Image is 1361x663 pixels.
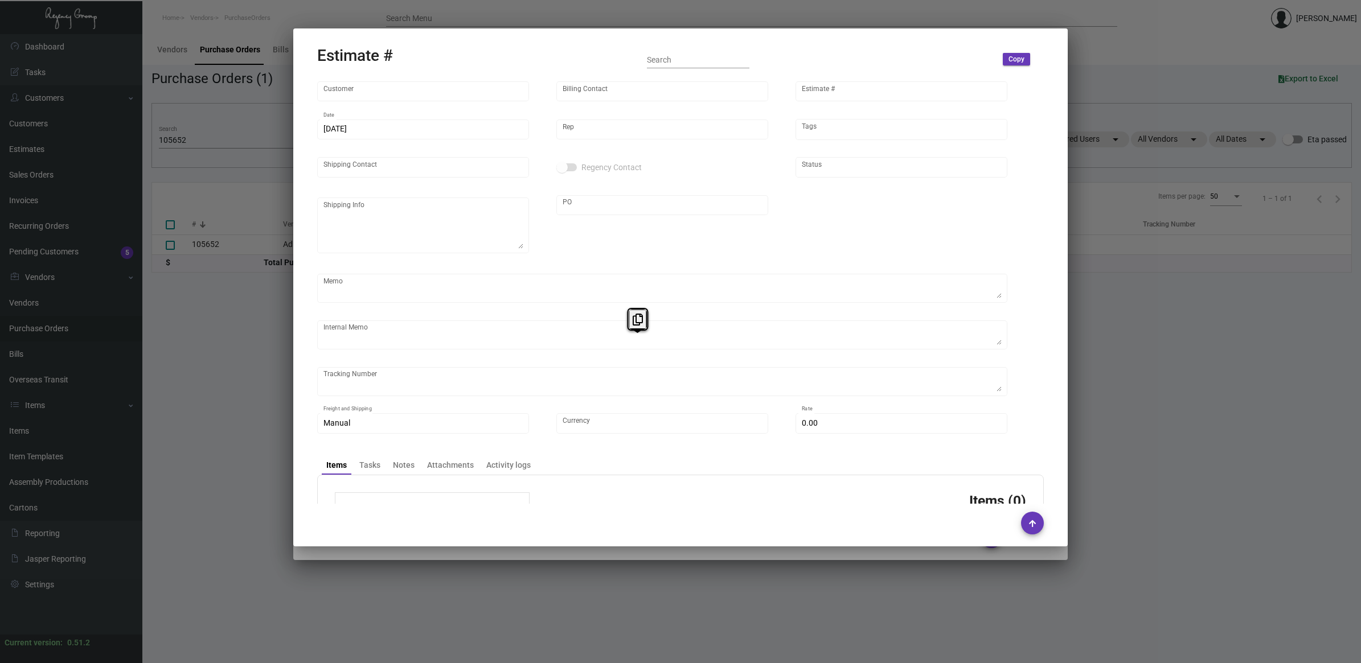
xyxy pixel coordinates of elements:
[633,314,643,326] i: Copy
[5,637,63,649] div: Current version:
[326,459,347,471] div: Items
[359,459,380,471] div: Tasks
[67,637,90,649] div: 0.51.2
[486,459,531,471] div: Activity logs
[393,459,415,471] div: Notes
[323,418,350,427] span: Manual
[427,459,474,471] div: Attachments
[969,492,1026,509] h3: Items (0)
[1003,53,1030,65] button: Copy
[1009,55,1024,64] span: Copy
[581,160,642,174] span: Regency Contact
[317,46,393,65] h2: Estimate #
